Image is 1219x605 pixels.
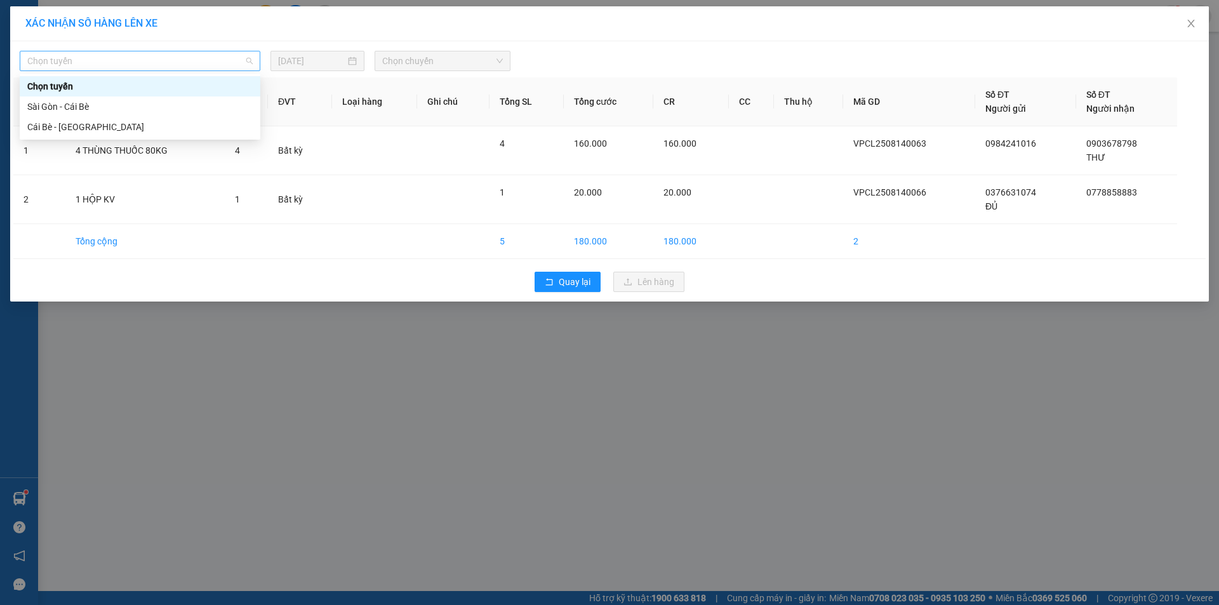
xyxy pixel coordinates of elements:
[268,126,332,175] td: Bất kỳ
[574,138,607,149] span: 160.000
[1086,103,1135,114] span: Người nhận
[278,54,345,68] input: 14/08/2025
[490,224,564,259] td: 5
[613,272,684,292] button: uploadLên hàng
[65,175,225,224] td: 1 HỘP KV
[13,77,65,126] th: STT
[490,77,564,126] th: Tổng SL
[1086,138,1137,149] span: 0903678798
[109,41,237,57] div: TRANG
[13,175,65,224] td: 2
[500,187,505,197] span: 1
[20,117,260,137] div: Cái Bè - Sài Gòn
[1086,152,1105,163] span: THƯ
[653,77,729,126] th: CR
[27,120,253,134] div: Cái Bè - [GEOGRAPHIC_DATA]
[11,26,100,44] div: 0775039031
[20,76,260,96] div: Chọn tuyến
[27,51,253,70] span: Chọn tuyến
[1086,187,1137,197] span: 0778858883
[663,187,691,197] span: 20.000
[545,277,554,288] span: rollback
[843,224,975,259] td: 2
[774,77,843,126] th: Thu hộ
[27,100,253,114] div: Sài Gòn - Cái Bè
[985,138,1036,149] span: 0984241016
[574,187,602,197] span: 20.000
[11,12,30,25] span: Gửi:
[843,77,975,126] th: Mã GD
[65,224,225,259] td: Tổng cộng
[268,77,332,126] th: ĐVT
[235,194,240,204] span: 1
[109,12,139,25] span: Nhận:
[853,187,926,197] span: VPCL2508140066
[653,224,729,259] td: 180.000
[11,44,85,88] span: NGÃ 3 NHỊ QUÝ
[20,96,260,117] div: Sài Gòn - Cái Bè
[985,201,997,211] span: ĐỦ
[65,126,225,175] td: 4 THÙNG THUỐC 80KG
[235,145,240,156] span: 4
[985,90,1009,100] span: Số ĐT
[268,175,332,224] td: Bất kỳ
[109,11,237,41] div: VP [GEOGRAPHIC_DATA]
[11,11,100,26] div: VP Cai Lậy
[663,138,696,149] span: 160.000
[109,57,237,74] div: 0899683877
[564,77,653,126] th: Tổng cước
[25,17,157,29] span: XÁC NHẬN SỐ HÀNG LÊN XE
[1173,6,1209,42] button: Close
[985,187,1036,197] span: 0376631074
[535,272,601,292] button: rollbackQuay lại
[729,77,774,126] th: CC
[332,77,418,126] th: Loại hàng
[985,103,1026,114] span: Người gửi
[1086,90,1110,100] span: Số ĐT
[417,77,489,126] th: Ghi chú
[564,224,653,259] td: 180.000
[853,138,926,149] span: VPCL2508140063
[382,51,503,70] span: Chọn chuyến
[559,275,590,289] span: Quay lại
[11,51,29,64] span: DĐ:
[13,126,65,175] td: 1
[1186,18,1196,29] span: close
[27,79,253,93] div: Chọn tuyến
[500,138,505,149] span: 4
